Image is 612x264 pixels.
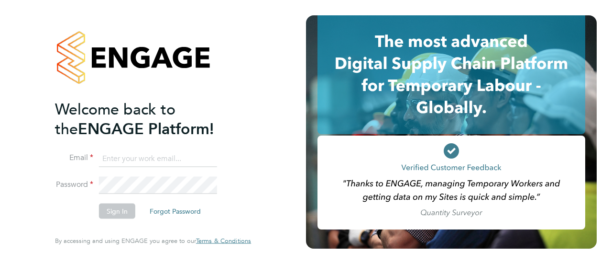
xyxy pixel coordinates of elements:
a: Terms & Conditions [196,237,251,245]
label: Password [55,180,93,190]
button: Sign In [99,204,135,219]
h2: ENGAGE Platform! [55,99,241,138]
label: Email [55,153,93,163]
span: Terms & Conditions [196,237,251,245]
span: Welcome back to the [55,100,175,138]
button: Forgot Password [142,204,208,219]
input: Enter your work email... [99,150,217,167]
span: By accessing and using ENGAGE you agree to our [55,237,251,245]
